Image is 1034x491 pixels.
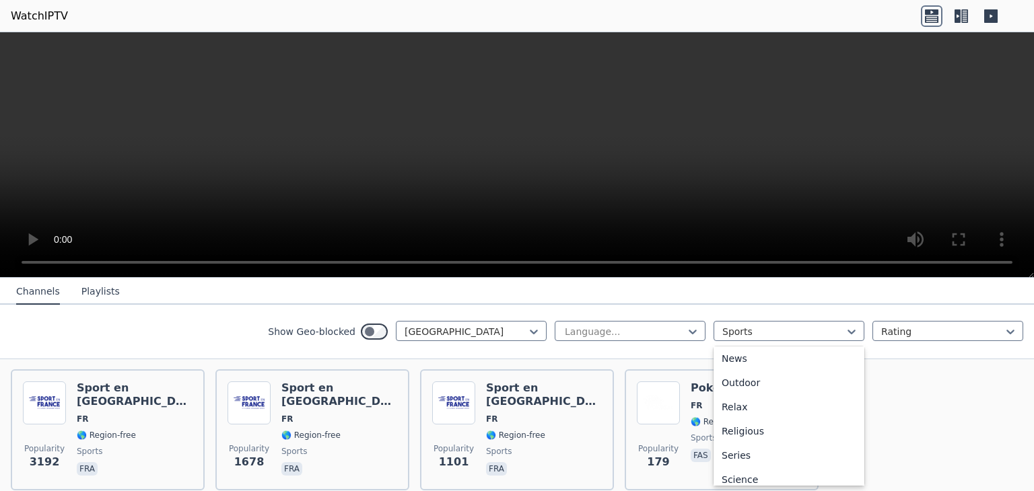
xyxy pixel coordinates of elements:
span: FR [281,414,293,424]
div: Religious [714,419,864,443]
span: FR [486,414,497,424]
span: 1678 [234,454,265,470]
span: Popularity [434,443,474,454]
span: 🌎 Region-free [77,430,136,441]
button: Channels [16,279,60,305]
span: FR [691,400,702,411]
button: Playlists [81,279,120,305]
p: fra [77,462,98,476]
span: Popularity [229,443,269,454]
div: Relax [714,395,864,419]
span: sports [281,446,307,457]
h6: Sport en [GEOGRAPHIC_DATA] [281,381,397,408]
span: 179 [647,454,669,470]
span: Popularity [638,443,679,454]
span: 1101 [439,454,469,470]
span: 3192 [30,454,60,470]
span: Popularity [24,443,65,454]
img: Sport en France [23,381,66,424]
span: sports [691,432,716,443]
h6: Sport en [GEOGRAPHIC_DATA] [77,381,193,408]
h6: Sport en [GEOGRAPHIC_DATA] [486,381,602,408]
p: fra [281,462,302,476]
img: Poker TV [637,381,680,424]
label: Show Geo-blocked [268,325,355,338]
p: fra [486,462,507,476]
span: 🌎 Region-free [486,430,545,441]
span: 🌎 Region-free [281,430,341,441]
a: WatchIPTV [11,8,68,24]
span: sports [486,446,512,457]
img: Sport en France [228,381,271,424]
h6: Poker TV [691,381,750,395]
div: Series [714,443,864,467]
p: fas [691,449,711,462]
span: FR [77,414,88,424]
span: 🌎 Region-free [691,416,750,427]
div: News [714,346,864,371]
span: sports [77,446,102,457]
img: Sport en France [432,381,475,424]
div: Outdoor [714,371,864,395]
